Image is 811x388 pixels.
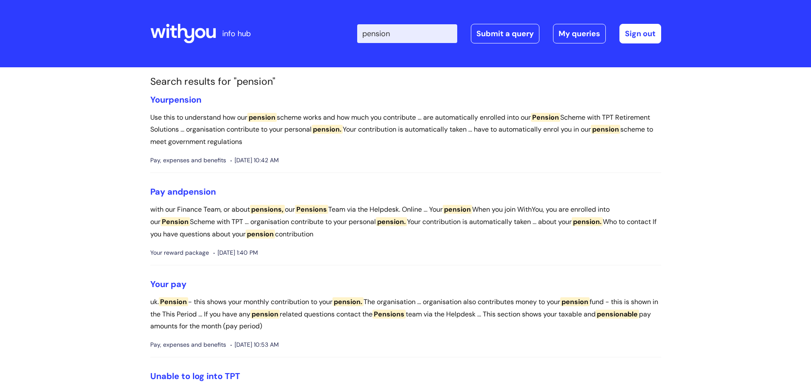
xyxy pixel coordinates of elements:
[443,205,472,214] span: pension
[230,155,279,166] span: [DATE] 10:42 AM
[357,24,457,43] input: Search
[332,297,364,306] span: pension.
[150,279,186,290] a: Your pay
[150,112,661,148] p: Use this to understand how our scheme works and how much you contribute ... are automatically enr...
[150,204,661,240] p: with our Finance Team, or about our Team via the Helpdesk. Online ... Your When you join WithYou,...
[150,155,226,166] span: Pay, expenses and benefits
[553,24,606,43] a: My queries
[169,94,201,105] span: pension
[159,297,188,306] span: Pension
[619,24,661,43] a: Sign out
[295,205,328,214] span: Pensions
[572,217,603,226] span: pension.
[250,205,285,214] span: pensions,
[213,247,258,258] span: [DATE] 1:40 PM
[357,24,661,43] div: | -
[312,125,343,134] span: pension.
[150,296,661,333] p: uk. - this shows your monthly contribution to your The organisation ... organisation also contrib...
[471,24,539,43] a: Submit a query
[247,113,277,122] span: pension
[183,186,216,197] span: pension
[150,76,661,88] h1: Search results for "pension"
[150,186,216,197] a: Pay andpension
[531,113,560,122] span: Pension
[160,217,190,226] span: Pension
[222,27,251,40] p: info hub
[150,94,201,105] a: Yourpension
[150,247,209,258] span: Your reward package
[373,310,406,319] span: Pensions
[560,297,590,306] span: pension
[246,230,275,239] span: pension
[230,339,279,350] span: [DATE] 10:53 AM
[150,339,226,350] span: Pay, expenses and benefits
[250,310,280,319] span: pension
[150,371,240,382] a: Unable to log into TPT
[591,125,620,134] span: pension
[376,217,407,226] span: pension.
[596,310,639,319] span: pensionable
